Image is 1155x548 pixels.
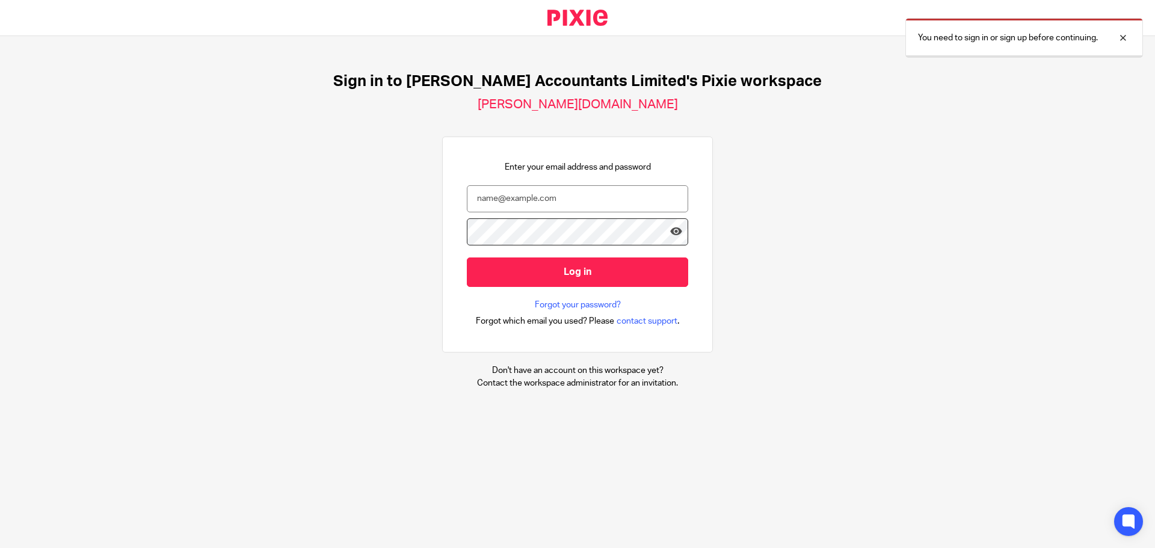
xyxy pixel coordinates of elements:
[333,72,822,91] h1: Sign in to [PERSON_NAME] Accountants Limited's Pixie workspace
[477,365,678,377] p: Don't have an account on this workspace yet?
[467,257,688,287] input: Log in
[918,32,1098,44] p: You need to sign in or sign up before continuing.
[505,161,651,173] p: Enter your email address and password
[478,97,678,112] h2: [PERSON_NAME][DOMAIN_NAME]
[476,315,614,327] span: Forgot which email you used? Please
[477,377,678,389] p: Contact the workspace administrator for an invitation.
[535,299,621,311] a: Forgot your password?
[476,314,680,328] div: .
[467,185,688,212] input: name@example.com
[617,315,677,327] span: contact support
